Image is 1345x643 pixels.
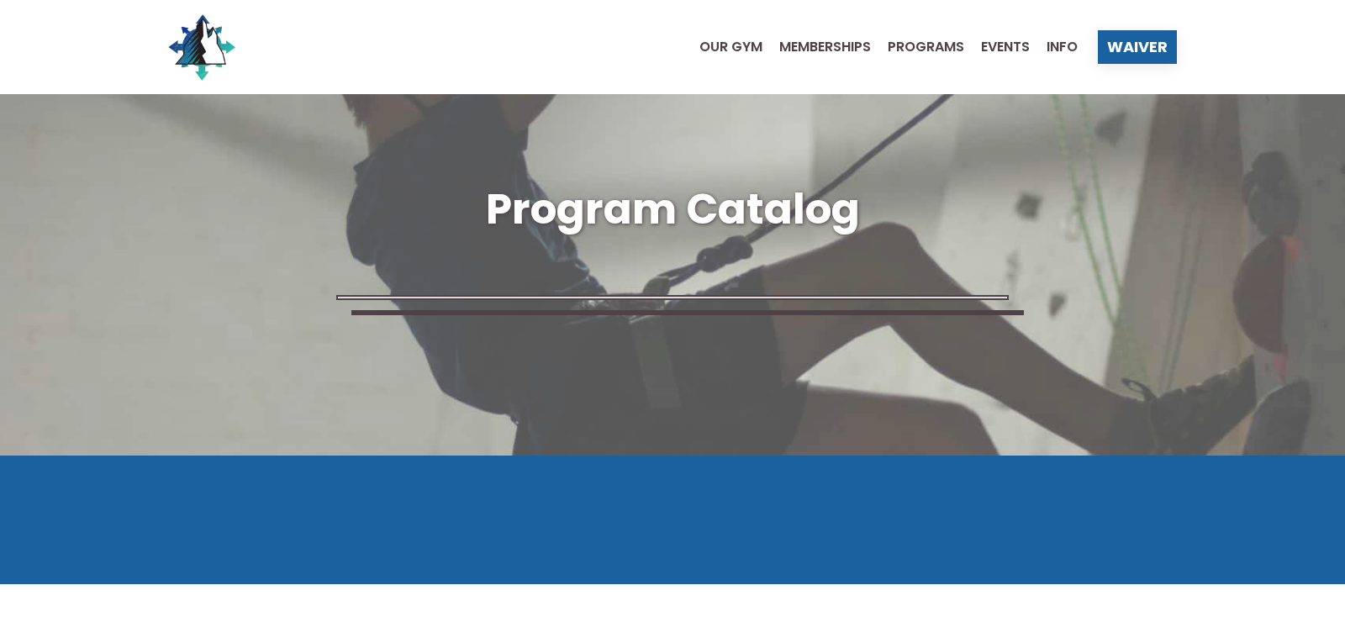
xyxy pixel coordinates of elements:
span: Programs [888,40,964,54]
span: Our Gym [699,40,762,54]
h1: Program Catalog [168,180,1177,239]
a: Info [1030,40,1078,54]
img: North Wall Logo [168,13,235,81]
a: Events [964,40,1030,54]
span: Events [981,40,1030,54]
span: Memberships [779,40,871,54]
a: Programs [871,40,964,54]
a: Memberships [762,40,871,54]
span: Waiver [1107,40,1168,55]
span: Info [1047,40,1078,54]
a: Our Gym [683,40,762,54]
a: Waiver [1098,30,1177,64]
